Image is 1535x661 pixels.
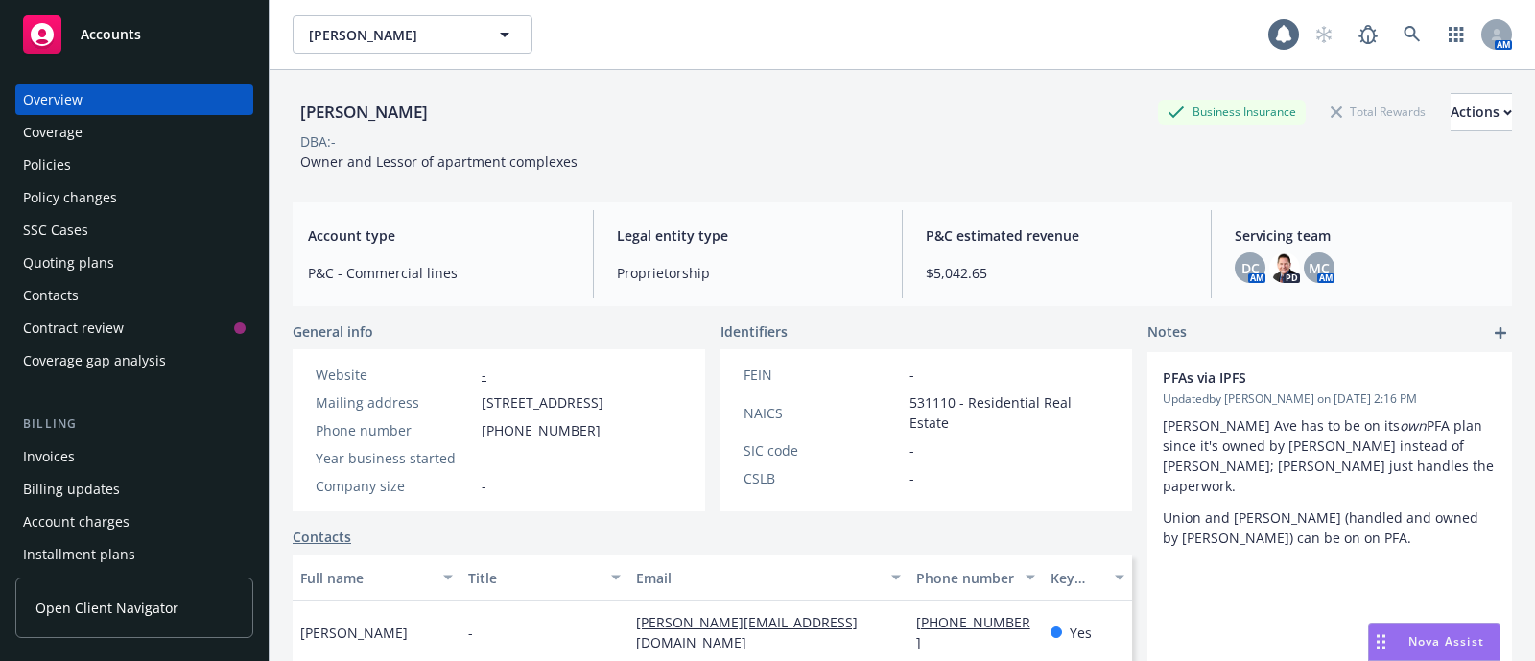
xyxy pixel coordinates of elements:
[926,263,1188,283] span: $5,042.65
[1235,225,1497,246] span: Servicing team
[926,225,1188,246] span: P&C estimated revenue
[15,474,253,505] a: Billing updates
[293,100,436,125] div: [PERSON_NAME]
[15,84,253,115] a: Overview
[482,366,486,384] a: -
[15,345,253,376] a: Coverage gap analysis
[23,507,130,537] div: Account charges
[15,507,253,537] a: Account charges
[316,392,474,413] div: Mailing address
[482,476,486,496] span: -
[1163,367,1447,388] span: PFAs via IPFS
[1147,352,1512,563] div: PFAs via IPFSUpdatedby [PERSON_NAME] on [DATE] 2:16 PM[PERSON_NAME] Ave has to be on itsownPFA pl...
[316,420,474,440] div: Phone number
[15,215,253,246] a: SSC Cases
[909,365,914,385] span: -
[744,403,902,423] div: NAICS
[15,313,253,343] a: Contract review
[1451,93,1512,131] button: Actions
[23,474,120,505] div: Billing updates
[1163,508,1497,548] p: Union and [PERSON_NAME] (handled and owned by [PERSON_NAME]) can be on on PFA.
[1321,100,1435,124] div: Total Rewards
[1309,258,1330,278] span: MC
[308,225,570,246] span: Account type
[23,117,83,148] div: Coverage
[23,248,114,278] div: Quoting plans
[617,263,879,283] span: Proprietorship
[468,623,473,643] span: -
[636,613,858,651] a: [PERSON_NAME][EMAIL_ADDRESS][DOMAIN_NAME]
[15,441,253,472] a: Invoices
[23,313,124,343] div: Contract review
[316,448,474,468] div: Year business started
[23,215,88,246] div: SSC Cases
[23,150,71,180] div: Policies
[1241,258,1260,278] span: DC
[293,15,532,54] button: [PERSON_NAME]
[15,248,253,278] a: Quoting plans
[1043,555,1132,601] button: Key contact
[1349,15,1387,54] a: Report a Bug
[23,441,75,472] div: Invoices
[1369,624,1393,660] div: Drag to move
[15,414,253,434] div: Billing
[300,568,432,588] div: Full name
[15,539,253,570] a: Installment plans
[300,131,336,152] div: DBA: -
[23,345,166,376] div: Coverage gap analysis
[617,225,879,246] span: Legal entity type
[35,598,178,618] span: Open Client Navigator
[909,468,914,488] span: -
[1051,568,1103,588] div: Key contact
[628,555,909,601] button: Email
[316,365,474,385] div: Website
[15,150,253,180] a: Policies
[15,280,253,311] a: Contacts
[482,448,486,468] span: -
[744,365,902,385] div: FEIN
[15,8,253,61] a: Accounts
[1163,390,1497,408] span: Updated by [PERSON_NAME] on [DATE] 2:16 PM
[744,440,902,460] div: SIC code
[460,555,628,601] button: Title
[293,527,351,547] a: Contacts
[15,182,253,213] a: Policy changes
[300,153,578,171] span: Owner and Lessor of apartment complexes
[636,568,880,588] div: Email
[909,440,914,460] span: -
[468,568,600,588] div: Title
[316,476,474,496] div: Company size
[482,420,601,440] span: [PHONE_NUMBER]
[23,84,83,115] div: Overview
[909,392,1110,433] span: 531110 - Residential Real Estate
[309,25,475,45] span: [PERSON_NAME]
[1269,252,1300,283] img: photo
[308,263,570,283] span: P&C - Commercial lines
[744,468,902,488] div: CSLB
[1305,15,1343,54] a: Start snowing
[909,555,1043,601] button: Phone number
[293,555,460,601] button: Full name
[1489,321,1512,344] a: add
[1451,94,1512,130] div: Actions
[1163,415,1497,496] p: [PERSON_NAME] Ave has to be on its PFA plan since it's owned by [PERSON_NAME] instead of [PERSON_...
[23,182,117,213] div: Policy changes
[1147,321,1187,344] span: Notes
[15,117,253,148] a: Coverage
[293,321,373,342] span: General info
[23,280,79,311] div: Contacts
[1070,623,1092,643] span: Yes
[1400,416,1427,435] em: own
[916,613,1030,651] a: [PHONE_NUMBER]
[482,392,603,413] span: [STREET_ADDRESS]
[300,623,408,643] span: [PERSON_NAME]
[23,539,135,570] div: Installment plans
[916,568,1014,588] div: Phone number
[1368,623,1500,661] button: Nova Assist
[1393,15,1431,54] a: Search
[1158,100,1306,124] div: Business Insurance
[81,27,141,42] span: Accounts
[1437,15,1476,54] a: Switch app
[1408,633,1484,649] span: Nova Assist
[720,321,788,342] span: Identifiers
